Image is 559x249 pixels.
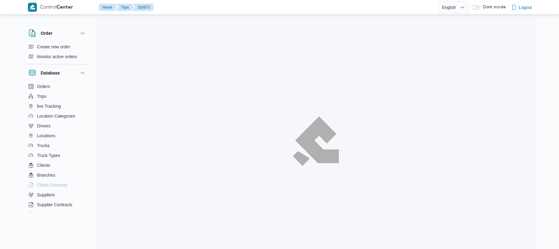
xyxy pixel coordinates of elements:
span: Drivers [37,122,51,130]
button: Truck Types [26,151,89,160]
button: Logout [509,1,534,14]
span: Branches [37,171,55,179]
span: Devices [37,211,52,218]
span: Locations [37,132,56,139]
button: Suppliers [26,190,89,200]
button: Supplier Contracts [26,200,89,210]
span: Monitor active orders [37,53,77,60]
span: Orders [37,83,50,90]
button: Client Contracts [26,180,89,190]
span: Trips [37,93,47,100]
span: Client Contracts [37,181,68,189]
span: Trucks [37,142,50,149]
span: Location Categories [37,112,76,120]
button: Branches [26,170,89,180]
span: Dark mode [480,5,506,10]
h3: Database [41,69,60,77]
button: Trucks [26,141,89,151]
button: Location Categories [26,111,89,121]
span: Suppliers [37,191,55,199]
button: Locations [26,131,89,141]
button: 330973 [133,4,153,11]
span: Truck Types [37,152,60,159]
span: live Tracking [37,102,61,110]
button: Clients [26,160,89,170]
b: Center [56,5,73,10]
span: Clients [37,162,50,169]
button: Trips [116,4,134,11]
button: Devices [26,210,89,219]
button: Create new order [26,42,89,52]
button: Database [29,69,86,77]
div: Database [24,82,91,215]
button: Orders [26,82,89,91]
h3: Order [41,30,52,37]
span: Logout [519,4,532,11]
div: Order [24,42,91,64]
button: Home [99,4,117,11]
button: live Tracking [26,101,89,111]
img: X8yXhbKr1z7QwAAAABJRU5ErkJggg== [28,3,37,12]
button: Trips [26,91,89,101]
button: Order [29,30,86,37]
button: Drivers [26,121,89,131]
span: Create new order [37,43,70,50]
img: ILLA Logo [296,120,336,163]
button: Monitor active orders [26,52,89,62]
span: Supplier Contracts [37,201,72,208]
